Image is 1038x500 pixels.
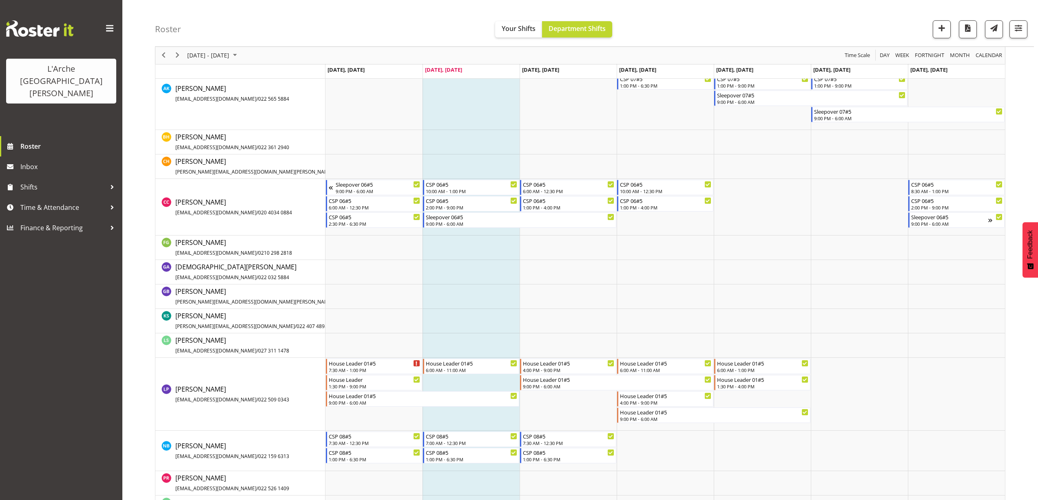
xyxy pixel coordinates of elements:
div: 2:30 PM - 6:30 PM [329,220,420,227]
a: [PERSON_NAME][PERSON_NAME][EMAIL_ADDRESS][DOMAIN_NAME][PERSON_NAME] [175,286,366,306]
button: Time Scale [843,51,872,61]
div: Crissandra Cruz"s event - CSP 06#5 Begin From Monday, August 18, 2025 at 2:30:00 PM GMT+12:00 End... [326,212,422,228]
div: 1:00 PM - 6:30 PM [329,456,420,463]
span: [PERSON_NAME] [175,132,289,151]
div: CSP 08#5 [426,432,517,440]
div: CSP 06#5 [620,196,711,205]
div: CSP 06#5 [426,196,517,205]
div: Lydia Peters"s event - House Leader 01#5 Begin From Friday, August 22, 2025 at 1:30:00 PM GMT+12:... [714,375,810,390]
button: August 2025 [186,51,241,61]
span: 022 159 6313 [258,453,289,460]
div: Sleepover 07#5 [814,107,1003,115]
div: 7:30 AM - 12:30 PM [523,440,614,446]
span: [PERSON_NAME] [175,474,289,492]
div: House Leader 01#5 [620,408,808,416]
div: Nena Barwell"s event - CSP 08#5 Begin From Wednesday, August 20, 2025 at 1:00:00 PM GMT+12:00 End... [520,448,616,463]
div: CSP 08#5 [329,448,420,456]
div: 7:00 AM - 12:30 PM [426,440,517,446]
div: 9:00 PM - 6:00 AM [426,220,614,227]
button: Add a new shift [933,20,951,38]
span: / [295,323,297,330]
span: [EMAIL_ADDRESS][DOMAIN_NAME] [175,249,257,256]
span: [PERSON_NAME][EMAIL_ADDRESS][DOMAIN_NAME][PERSON_NAME] [175,298,333,305]
div: House Leader 01#5 [717,375,808,383]
a: [PERSON_NAME][EMAIL_ADDRESS][DOMAIN_NAME]/0210 298 2818 [175,238,292,257]
span: calendar [975,51,1003,61]
span: [DATE], [DATE] [328,66,365,73]
span: [PERSON_NAME] [175,84,289,103]
button: Timeline Week [894,51,911,61]
span: [PERSON_NAME] [175,238,292,257]
div: Crissandra Cruz"s event - CSP 06#5 Begin From Sunday, August 24, 2025 at 8:30:00 AM GMT+12:00 End... [908,180,1005,195]
span: 020 4034 0884 [258,209,292,216]
span: Day [879,51,890,61]
span: [PERSON_NAME] [175,198,292,216]
span: [EMAIL_ADDRESS][DOMAIN_NAME] [175,95,257,102]
span: [PERSON_NAME][EMAIL_ADDRESS][DOMAIN_NAME] [175,323,295,330]
div: 2:00 PM - 9:00 PM [426,204,517,211]
div: 1:00 PM - 6:30 PM [523,456,614,463]
span: [DATE] - [DATE] [186,51,230,61]
div: Aman Kaur"s event - CSP 07#5 Begin From Friday, August 22, 2025 at 1:00:00 PM GMT+12:00 Ends At F... [714,74,810,90]
div: House Leader 01#5 [426,359,517,367]
button: Month [974,51,1004,61]
a: [PERSON_NAME][EMAIL_ADDRESS][DOMAIN_NAME]/022 509 0343 [175,384,289,404]
td: Gay Andrade resource [155,260,325,284]
div: Aman Kaur"s event - Sleepover 07#5 Begin From Saturday, August 23, 2025 at 9:00:00 PM GMT+12:00 E... [811,107,1005,122]
div: House Leader 01#5 [523,359,614,367]
div: Lydia Peters"s event - House Leader 01#5 Begin From Tuesday, August 19, 2025 at 6:00:00 AM GMT+12... [423,359,519,374]
div: 1:30 PM - 9:00 PM [329,383,420,390]
a: [PERSON_NAME][PERSON_NAME][EMAIL_ADDRESS][DOMAIN_NAME]/022 407 4898 [175,311,328,330]
span: 022 361 2940 [258,144,289,151]
div: Lydia Peters"s event - House Leader 01#5 Begin From Thursday, August 21, 2025 at 6:00:00 AM GMT+1... [617,359,713,374]
span: / [257,453,258,460]
td: Lydia Peters resource [155,358,325,431]
td: Aman Kaur resource [155,57,325,130]
td: Nena Barwell resource [155,431,325,471]
div: Lydia Peters"s event - House Leader 01#5 Begin From Thursday, August 21, 2025 at 4:00:00 PM GMT+1... [617,391,713,407]
div: CSP 06#5 [523,196,614,205]
td: Ben Hammond resource [155,130,325,154]
div: 2:00 PM - 9:00 PM [911,204,1003,211]
div: 10:00 AM - 12:30 PM [620,188,711,194]
div: 1:00 PM - 9:00 PM [814,82,905,89]
td: Crissandra Cruz resource [155,179,325,236]
span: Shifts [20,181,106,193]
div: House Leader 01#5 [329,359,420,367]
span: Fortnight [914,51,945,61]
div: Crissandra Cruz"s event - CSP 06#5 Begin From Wednesday, August 20, 2025 at 6:00:00 AM GMT+12:00 ... [520,180,616,195]
div: House Leader 01#5 [620,392,711,400]
div: Nena Barwell"s event - CSP 08#5 Begin From Tuesday, August 19, 2025 at 1:00:00 PM GMT+12:00 Ends ... [423,448,519,463]
td: Faustina Gaensicke resource [155,236,325,260]
span: Time & Attendance [20,201,106,214]
span: [EMAIL_ADDRESS][DOMAIN_NAME] [175,144,257,151]
div: Crissandra Cruz"s event - CSP 06#5 Begin From Monday, August 18, 2025 at 6:00:00 AM GMT+12:00 End... [326,196,422,211]
span: Week [894,51,910,61]
div: CSP 06#5 [523,180,614,188]
div: Crissandra Cruz"s event - Sleepover 06#5 Begin From Sunday, August 17, 2025 at 9:00:00 PM GMT+12:... [326,180,422,195]
div: Nena Barwell"s event - CSP 08#5 Begin From Wednesday, August 20, 2025 at 7:30:00 AM GMT+12:00 End... [520,432,616,447]
span: [DATE], [DATE] [522,66,559,73]
div: 1:00 PM - 9:00 PM [717,82,808,89]
div: 1:00 PM - 6:30 PM [426,456,517,463]
button: Filter Shifts [1009,20,1027,38]
span: 022 565 5884 [258,95,289,102]
div: Sleepover 07#5 [717,91,905,99]
div: CSP 08#5 [329,432,420,440]
div: Nena Barwell"s event - CSP 08#5 Begin From Monday, August 18, 2025 at 1:00:00 PM GMT+12:00 Ends A... [326,448,422,463]
div: Crissandra Cruz"s event - CSP 06#5 Begin From Thursday, August 21, 2025 at 1:00:00 PM GMT+12:00 E... [617,196,713,211]
div: CSP 08#5 [426,448,517,456]
span: / [257,144,258,151]
button: Previous [158,51,169,61]
span: Your Shifts [502,24,536,33]
div: Crissandra Cruz"s event - CSP 06#5 Begin From Sunday, August 24, 2025 at 2:00:00 PM GMT+12:00 End... [908,196,1005,211]
div: Lydia Peters"s event - House Leader 01#5 Begin From Wednesday, August 20, 2025 at 9:00:00 PM GMT+... [520,375,713,390]
span: [PERSON_NAME] [175,287,366,306]
button: Next [172,51,183,61]
div: 6:00 AM - 12:30 PM [523,188,614,194]
div: Crissandra Cruz"s event - Sleepover 06#5 Begin From Sunday, August 24, 2025 at 9:00:00 PM GMT+12:... [908,212,1005,228]
button: Send a list of all shifts for the selected filtered period to all rostered employees. [985,20,1003,38]
span: [EMAIL_ADDRESS][DOMAIN_NAME] [175,274,257,281]
td: Katherine Shaw resource [155,309,325,333]
span: / [257,209,258,216]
